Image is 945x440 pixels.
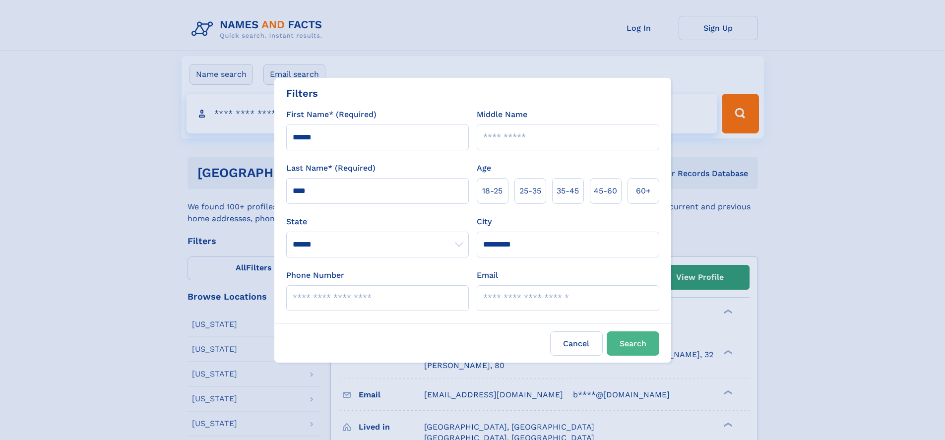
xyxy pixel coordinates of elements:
[286,216,469,228] label: State
[477,269,498,281] label: Email
[286,269,344,281] label: Phone Number
[286,86,318,101] div: Filters
[519,185,541,197] span: 25‑35
[477,216,492,228] label: City
[482,185,503,197] span: 18‑25
[557,185,579,197] span: 35‑45
[286,109,377,121] label: First Name* (Required)
[607,331,659,356] button: Search
[477,109,527,121] label: Middle Name
[636,185,651,197] span: 60+
[286,162,376,174] label: Last Name* (Required)
[594,185,617,197] span: 45‑60
[477,162,491,174] label: Age
[550,331,603,356] label: Cancel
